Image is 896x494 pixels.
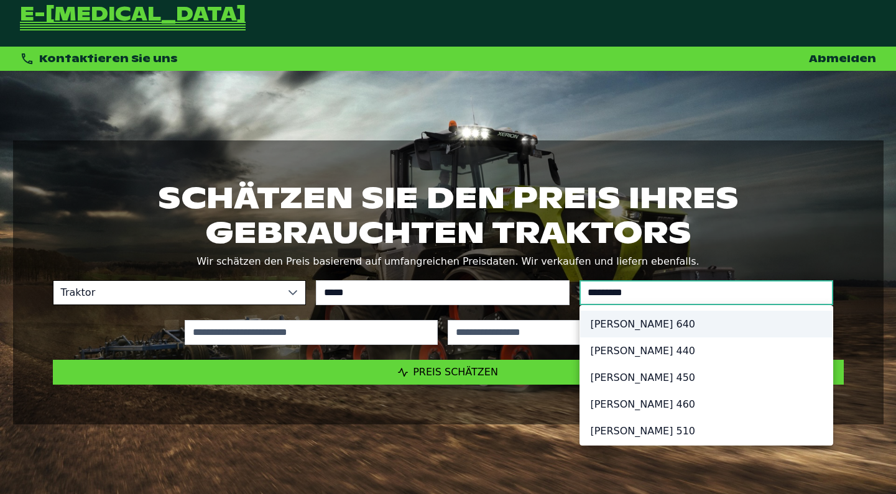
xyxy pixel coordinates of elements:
a: Abmelden [809,52,876,65]
li: [PERSON_NAME] 520 [580,444,833,471]
div: Kontaktieren Sie uns [20,52,178,66]
button: Preis schätzen [53,360,844,385]
span: Kontaktieren Sie uns [39,52,178,65]
li: [PERSON_NAME] 640 [580,311,833,337]
li: [PERSON_NAME] 440 [580,337,833,364]
span: Preis schätzen [413,366,498,378]
li: [PERSON_NAME] 450 [580,364,833,391]
a: Zurück zur Startseite [20,6,246,32]
li: [PERSON_NAME] 510 [580,418,833,444]
span: Traktor [53,281,281,304]
li: [PERSON_NAME] 460 [580,391,833,418]
p: Wir schätzen den Preis basierend auf umfangreichen Preisdaten. Wir verkaufen und liefern ebenfalls. [53,253,844,270]
h1: Schätzen Sie den Preis Ihres gebrauchten Traktors [53,180,844,250]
